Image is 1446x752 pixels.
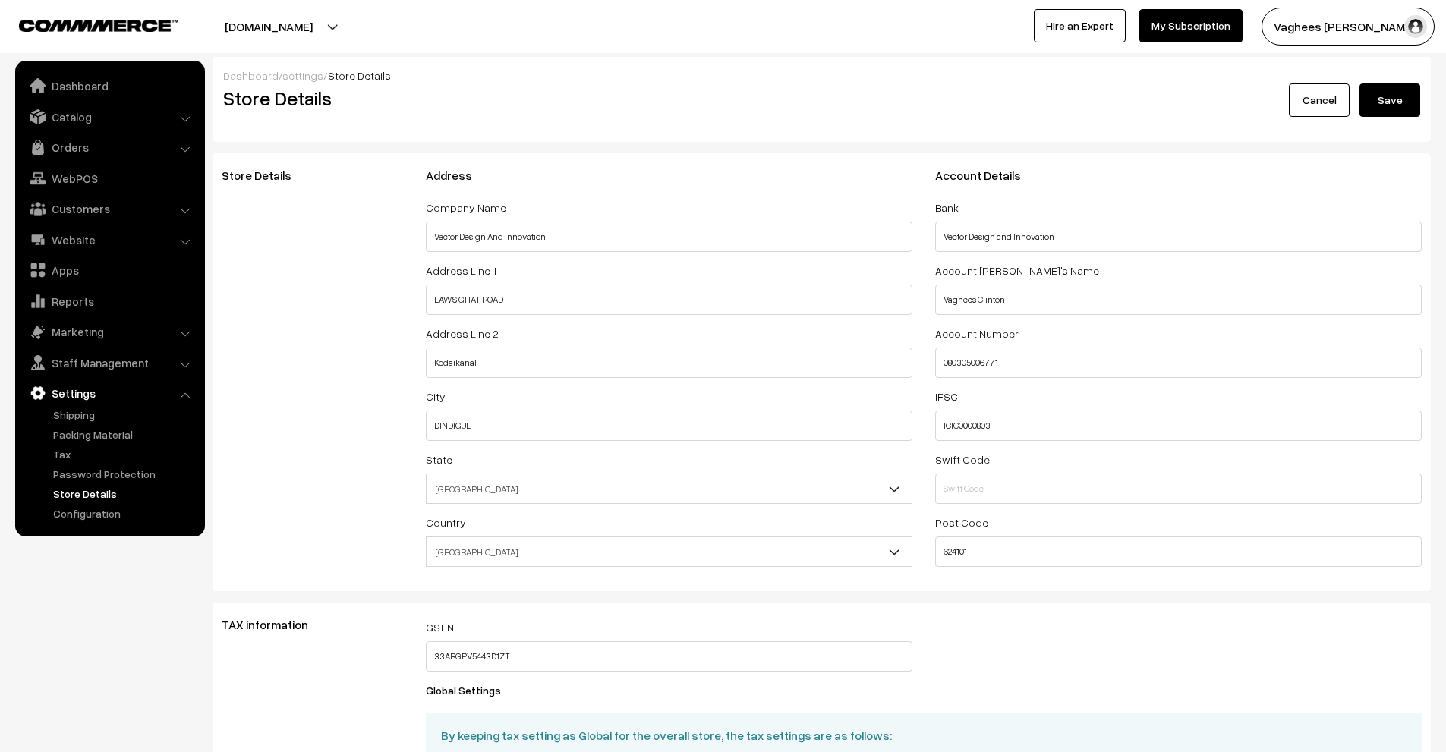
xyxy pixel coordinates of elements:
[426,682,519,698] label: Global Settings
[19,20,178,31] img: COMMMERCE
[935,514,988,530] label: Post Code
[935,348,1422,378] input: Account Number
[935,222,1422,252] input: Bank
[1034,9,1126,42] a: Hire an Expert
[19,134,200,161] a: Orders
[426,285,912,315] input: Address Line1
[19,226,200,253] a: Website
[426,200,506,216] label: Company Name
[19,72,200,99] a: Dashboard
[1262,8,1435,46] button: Vaghees [PERSON_NAME]…
[1139,9,1243,42] a: My Subscription
[19,103,200,131] a: Catalog
[223,87,811,110] h2: Store Details
[19,256,200,284] a: Apps
[426,411,912,441] input: City
[935,326,1019,341] label: Account Number
[49,486,200,502] a: Store Details
[935,452,990,467] label: Swift Code
[1404,15,1427,38] img: user
[222,617,326,632] span: TAX information
[426,348,912,378] input: Address Line2
[426,641,912,672] input: GSTIN
[49,446,200,462] a: Tax
[426,514,466,530] label: Country
[49,407,200,423] a: Shipping
[426,168,490,183] span: Address
[935,411,1422,441] input: IFSC
[426,263,496,278] label: Address Line 1
[426,326,499,341] label: Address Line 2
[935,389,958,404] label: IFSC
[426,452,452,467] label: State
[49,505,200,521] a: Configuration
[49,426,200,442] a: Packing Material
[935,536,1422,567] input: Post Code
[19,165,200,192] a: WebPOS
[426,389,446,404] label: City
[426,222,912,252] input: Company Name
[935,285,1422,315] input: Account holder's Name
[426,619,454,635] label: GSTIN
[427,539,912,565] span: India
[19,318,200,345] a: Marketing
[172,8,366,46] button: [DOMAIN_NAME]
[282,69,323,82] a: settings
[19,288,200,315] a: Reports
[935,168,1039,183] span: Account Details
[223,68,1420,83] div: / /
[441,728,1407,743] h3: By keeping tax setting as Global for the overall store, the tax settings are as follows:
[1359,83,1420,117] button: Save
[427,476,912,502] span: Tamil Nadu
[223,69,279,82] a: Dashboard
[426,536,912,567] span: India
[935,200,959,216] label: Bank
[426,474,912,504] span: Tamil Nadu
[328,69,391,82] span: Store Details
[19,195,200,222] a: Customers
[19,379,200,407] a: Settings
[19,349,200,376] a: Staff Management
[222,168,310,183] span: Store Details
[19,15,152,33] a: COMMMERCE
[49,466,200,482] a: Password Protection
[935,263,1099,278] label: Account [PERSON_NAME]'s Name
[935,474,1422,504] input: Swift Code
[1289,83,1350,117] a: Cancel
